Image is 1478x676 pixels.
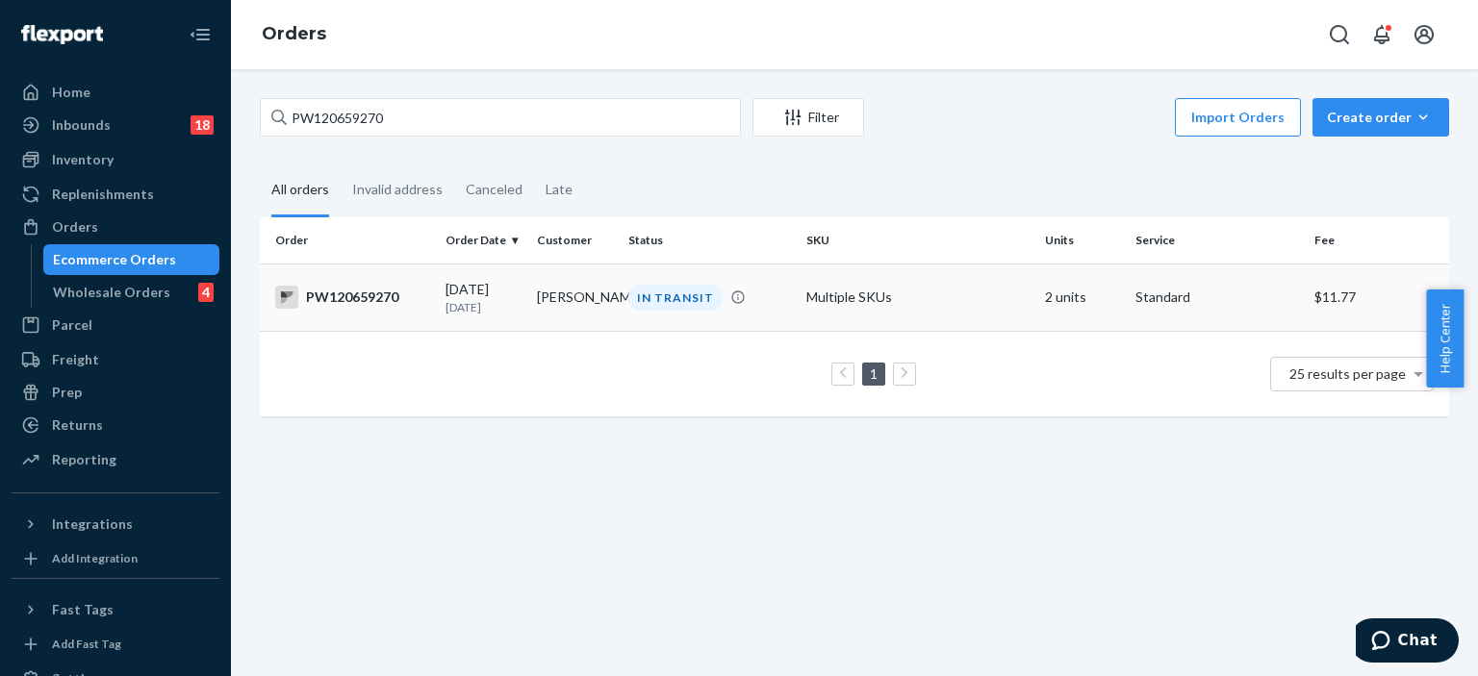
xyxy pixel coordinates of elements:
th: Order Date [438,217,529,263]
button: Import Orders [1175,98,1301,137]
p: Standard [1135,288,1298,307]
button: Fast Tags [12,594,219,625]
a: Prep [12,377,219,408]
ol: breadcrumbs [246,7,342,63]
div: Freight [52,350,99,369]
td: $11.77 [1307,263,1449,331]
input: Search orders [260,98,741,137]
div: Integrations [52,514,133,534]
button: Create order [1312,98,1449,137]
a: Inventory [12,144,219,175]
th: Service [1128,217,1306,263]
button: Open notifications [1363,15,1401,54]
div: Inventory [52,150,114,169]
th: Status [621,217,799,263]
div: Reporting [52,450,116,469]
div: Canceled [466,164,522,214]
div: Invalid address [352,164,443,214]
div: Parcel [52,315,92,335]
div: 4 [198,283,214,302]
a: Ecommerce Orders [43,244,220,275]
th: Order [260,217,438,263]
div: Customer [537,232,613,248]
th: SKU [799,217,1036,263]
a: Returns [12,410,219,440]
iframe: Opens a widget where you can chat to one of our agents [1356,618,1459,666]
div: IN TRANSIT [628,285,723,311]
a: Parcel [12,310,219,340]
a: Page 1 is your current page [866,365,881,382]
div: Wholesale Orders [53,283,170,302]
div: Add Fast Tag [52,636,121,652]
th: Units [1037,217,1129,263]
div: Prep [52,383,82,402]
div: Returns [52,415,103,435]
span: 25 results per page [1289,365,1406,382]
div: Ecommerce Orders [53,250,176,269]
div: Late [546,164,573,214]
div: Add Integration [52,550,138,566]
td: Multiple SKUs [799,263,1036,331]
div: [DATE] [446,280,522,315]
button: Integrations [12,509,219,539]
td: 2 units [1037,263,1129,331]
a: Freight [12,344,219,375]
button: Help Center [1426,289,1464,388]
th: Fee [1307,217,1449,263]
div: Filter [753,108,863,127]
a: Orders [12,212,219,242]
div: 18 [191,115,214,135]
div: Orders [52,217,98,237]
p: [DATE] [446,299,522,315]
a: Orders [262,23,326,44]
div: Replenishments [52,185,154,204]
a: Home [12,77,219,108]
img: Flexport logo [21,25,103,44]
div: Fast Tags [52,600,114,619]
a: Inbounds18 [12,110,219,140]
button: Close Navigation [181,15,219,54]
button: Open account menu [1405,15,1443,54]
div: Create order [1327,108,1435,127]
div: Inbounds [52,115,111,135]
button: Filter [752,98,864,137]
td: [PERSON_NAME] [529,263,621,331]
a: Replenishments [12,179,219,210]
button: Open Search Box [1320,15,1359,54]
a: Add Fast Tag [12,633,219,656]
div: Home [52,83,90,102]
div: PW120659270 [275,286,430,309]
a: Add Integration [12,547,219,570]
div: All orders [271,164,329,217]
a: Wholesale Orders4 [43,277,220,308]
a: Reporting [12,444,219,475]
